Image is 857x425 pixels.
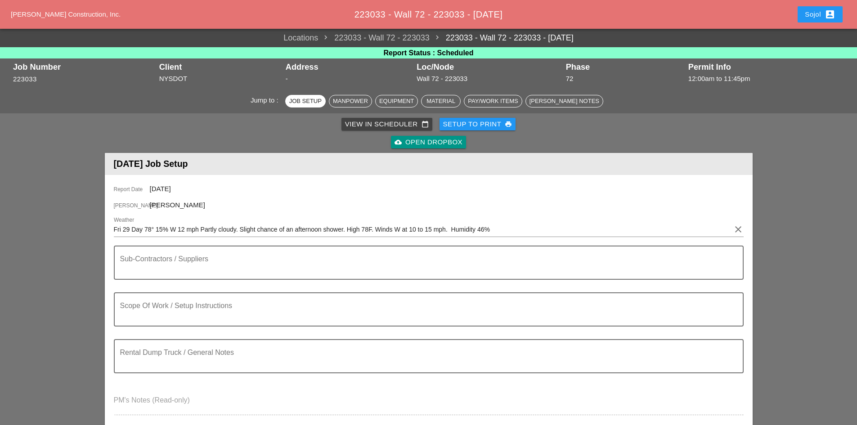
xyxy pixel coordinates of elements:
div: Job Setup [289,97,322,106]
button: 223033 [13,74,37,85]
textarea: Sub-Contractors / Suppliers [120,257,730,279]
div: Phase [566,63,684,72]
button: Pay/Work Items [464,95,522,107]
button: Material [421,95,461,107]
div: Address [286,63,412,72]
button: Setup to Print [440,118,516,130]
button: Job Setup [285,95,326,107]
div: Manpower [333,97,368,106]
button: Equipment [375,95,418,107]
span: 223033 - Wall 72 - 223033 - [DATE] [354,9,503,19]
i: calendar_today [422,121,429,128]
i: clear [733,224,744,235]
span: 223033 - Wall 72 - 223033 [318,32,429,44]
div: View in Scheduler [345,119,429,130]
i: account_box [825,9,835,20]
textarea: Rental Dump Truck / General Notes [120,351,730,372]
div: Equipment [379,97,414,106]
span: Report Date [114,185,150,193]
a: View in Scheduler [341,118,432,130]
div: 72 [566,74,684,84]
textarea: Scope Of Work / Setup Instructions [120,304,730,326]
div: Job Number [13,63,155,72]
span: Jump to : [251,96,282,104]
div: Loc/Node [417,63,561,72]
button: Manpower [329,95,372,107]
span: [PERSON_NAME] [150,201,205,209]
div: [PERSON_NAME] Notes [529,97,599,106]
div: Client [159,63,281,72]
button: [PERSON_NAME] Notes [525,95,603,107]
button: Sojol [798,6,843,22]
div: Pay/Work Items [468,97,518,106]
i: cloud_upload [395,139,402,146]
div: Wall 72 - 223033 [417,74,561,84]
div: NYSDOT [159,74,281,84]
span: [DATE] [150,185,171,192]
a: Locations [283,32,318,44]
a: [PERSON_NAME] Construction, Inc. [11,10,121,18]
i: print [505,121,512,128]
div: - [286,74,412,84]
textarea: PM's Notes (Read-only) [114,393,744,415]
div: Open Dropbox [395,137,462,148]
div: Permit Info [688,63,844,72]
input: Weather [114,222,731,237]
div: Sojol [805,9,835,20]
a: Open Dropbox [391,136,466,148]
span: [PERSON_NAME] [114,201,150,210]
header: [DATE] Job Setup [105,153,753,175]
div: Setup to Print [443,119,512,130]
div: 12:00am to 11:45pm [688,74,844,84]
div: Material [425,97,457,106]
a: 223033 - Wall 72 - 223033 - [DATE] [430,32,574,44]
